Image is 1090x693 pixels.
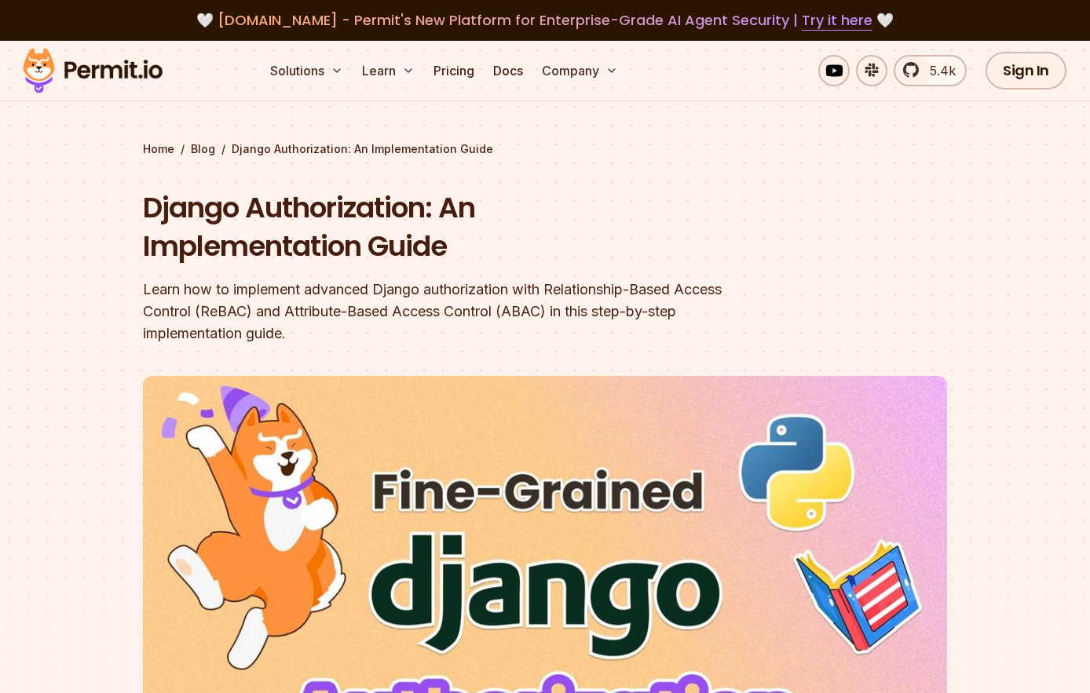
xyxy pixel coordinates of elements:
a: Home [143,141,174,157]
a: 5.4k [894,55,967,86]
button: Learn [356,55,421,86]
img: Permit logo [16,44,170,97]
a: Pricing [427,55,481,86]
span: 5.4k [920,61,956,80]
div: / / [143,141,947,157]
a: Sign In [986,52,1066,89]
button: Company [536,55,624,86]
span: [DOMAIN_NAME] - Permit's New Platform for Enterprise-Grade AI Agent Security | [218,10,872,30]
div: Learn how to implement advanced Django authorization with Relationship-Based Access Control (ReBA... [143,279,746,345]
a: Docs [487,55,529,86]
h1: Django Authorization: An Implementation Guide [143,188,746,266]
a: Blog [191,141,215,157]
div: 🤍 🤍 [38,9,1052,31]
button: Solutions [264,55,349,86]
a: Try it here [802,10,872,31]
